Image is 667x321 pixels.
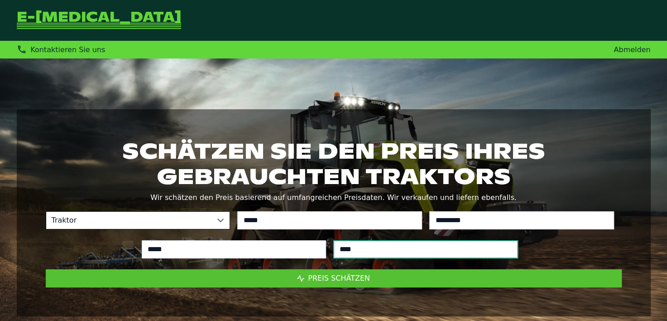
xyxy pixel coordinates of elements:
[46,269,622,287] button: Preis schätzen
[308,274,370,282] span: Preis schätzen
[46,191,622,204] p: Wir schätzen den Preis basierend auf umfangreichen Preisdaten. Wir verkaufen und liefern ebenfalls.
[30,45,105,54] span: Kontaktieren Sie uns
[17,44,106,55] div: Kontaktieren Sie uns
[46,138,622,189] h1: Schätzen Sie den Preis Ihres gebrauchten Traktors
[17,11,181,30] a: Zurück zur Startseite
[614,45,650,54] a: Abmelden
[46,212,212,229] span: Traktor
